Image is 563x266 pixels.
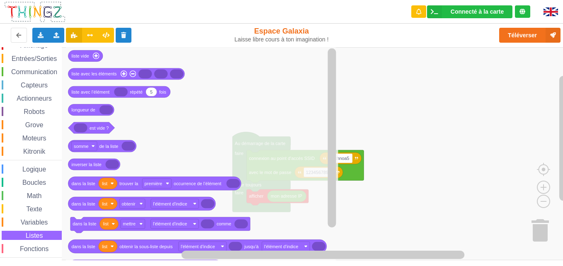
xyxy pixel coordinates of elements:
[90,125,109,130] text: est vide ?
[174,181,221,186] text: occurrence de l’élément
[72,53,89,58] text: liste vide
[544,7,558,16] img: gb.png
[73,221,96,226] text: dans la liste
[10,68,58,75] span: Communication
[21,135,48,142] span: Moteurs
[72,107,95,112] text: longueur de
[15,95,53,102] span: Actionneurs
[145,181,163,186] text: première
[123,221,136,226] text: mettre
[19,82,49,89] span: Capteurs
[130,89,143,94] text: répété
[99,143,119,148] text: de la liste
[21,166,47,173] span: Logique
[19,219,49,226] span: Variables
[499,28,561,43] button: Téléverser
[181,244,215,249] text: l'élément d'indice
[216,221,231,226] text: comme
[72,244,95,249] text: dans la liste
[264,244,298,249] text: l'élément d'indice
[515,5,530,18] div: Tu es connecté au serveur de création de Thingz
[119,181,138,186] text: trouver la
[150,89,153,94] text: 5
[21,179,47,186] span: Boucles
[427,5,512,18] div: Ta base fonctionne bien !
[331,156,349,161] text: technoa5
[72,89,109,94] text: liste avec l’élément
[10,55,58,62] span: Entrées/Sorties
[72,181,95,186] text: dans la liste
[234,27,329,43] div: Espace Galaxia
[72,201,95,206] text: dans la liste
[153,221,187,226] text: l'élément d'indice
[26,192,43,199] span: Math
[72,71,117,76] text: liste avec les éléments
[153,201,187,206] text: l'élément d'indice
[72,162,102,167] text: inverser la liste
[22,148,46,155] span: Kitronik
[159,89,166,94] text: fois
[102,244,107,249] text: list
[103,221,109,226] text: list
[451,9,504,15] div: Connecté à la carte
[102,181,107,186] text: list
[25,206,43,213] span: Texte
[74,143,89,148] text: somme
[19,245,50,252] span: Fonctions
[4,1,66,23] img: thingz_logo.png
[122,201,136,206] text: obtenir
[119,244,173,249] text: obtenir la sous-liste depuis
[244,244,259,249] text: jusqu’à
[24,121,45,128] span: Grove
[234,36,329,43] div: Laisse libre cours à ton imagination !
[102,201,107,206] text: list
[24,232,44,239] span: Listes
[22,108,46,115] span: Robots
